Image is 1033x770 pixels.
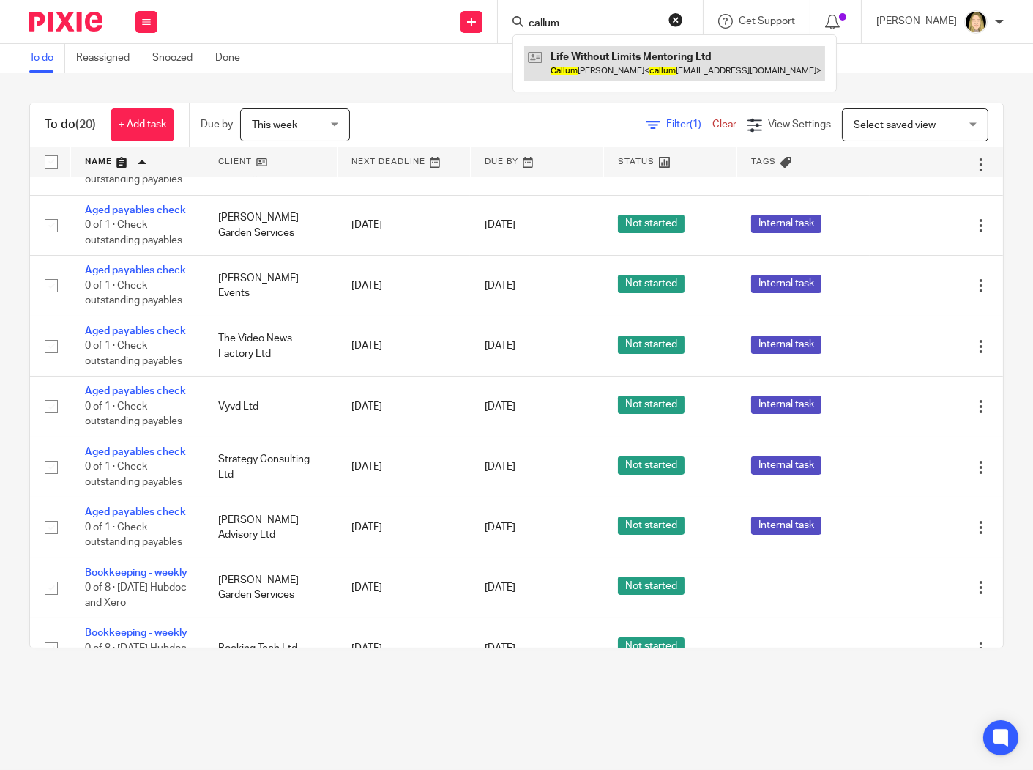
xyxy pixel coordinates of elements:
td: [DATE] [337,497,470,558]
a: Done [215,44,251,73]
p: Due by [201,117,233,132]
div: --- [751,580,855,595]
img: Pixie [29,12,102,32]
span: 0 of 1 · Check outstanding payables [85,401,182,427]
span: [DATE] [485,643,515,654]
span: Get Support [739,16,795,26]
input: Search [527,18,659,31]
span: 0 of 8 · [DATE] Hubdoc and Xero [85,643,187,669]
td: [DATE] [337,377,470,437]
span: (1) [690,119,701,130]
span: Not started [618,336,685,354]
span: [DATE] [485,221,515,231]
td: Rocking Tech Ltd [204,618,337,678]
span: Filter [666,119,712,130]
span: View Settings [768,119,831,130]
span: Internal task [751,215,821,233]
span: [DATE] [485,582,515,593]
a: Bookkeeping - weekly [85,628,187,638]
td: [DATE] [337,558,470,618]
a: Aged payables check [85,326,186,336]
span: [DATE] [485,341,515,352]
td: [PERSON_NAME] Garden Services [204,558,337,618]
td: The Video News Factory Ltd [204,316,337,376]
a: Aged payables check [85,205,186,215]
td: [DATE] [337,316,470,376]
span: 0 of 1 · Check outstanding payables [85,160,182,185]
span: Not started [618,396,685,414]
span: Not started [618,637,685,656]
a: Reassigned [76,44,141,73]
button: Clear [668,12,683,27]
td: [DATE] [337,195,470,255]
span: Not started [618,456,685,475]
span: Not started [618,275,685,293]
span: 0 of 1 · Check outstanding payables [85,341,182,366]
span: 0 of 1 · Check outstanding payables [85,462,182,487]
span: Select saved view [854,120,936,130]
a: To do [29,44,65,73]
a: Clear [712,119,736,130]
p: [PERSON_NAME] [876,14,957,29]
span: 0 of 1 · Check outstanding payables [85,522,182,548]
td: Vyvd Ltd [204,377,337,437]
span: [DATE] [485,462,515,472]
h1: To do [45,117,96,133]
td: [PERSON_NAME] Garden Services [204,195,337,255]
td: Strategy Consulting Ltd [204,437,337,497]
a: Aged payables check [85,265,186,275]
span: 0 of 1 · Check outstanding payables [85,281,182,306]
span: 0 of 8 · [DATE] Hubdoc and Xero [85,582,187,608]
td: [DATE] [337,256,470,316]
span: Tags [752,158,777,166]
a: Bookkeeping - weekly [85,568,187,578]
td: [PERSON_NAME] Advisory Ltd [204,497,337,558]
td: [DATE] [337,437,470,497]
a: Aged payables check [85,447,186,457]
span: Not started [618,517,685,535]
img: Phoebe%20Black.png [964,10,988,34]
a: Aged payables check [85,507,186,517]
div: --- [751,641,855,656]
span: [DATE] [485,522,515,533]
span: 0 of 1 · Check outstanding payables [85,220,182,245]
a: + Add task [111,108,174,141]
span: (20) [75,119,96,130]
td: [PERSON_NAME] Events [204,256,337,316]
span: Internal task [751,396,821,414]
span: Internal task [751,517,821,535]
span: Not started [618,577,685,595]
span: This week [252,120,297,130]
td: [DATE] [337,618,470,678]
span: Not started [618,215,685,233]
span: Internal task [751,275,821,293]
span: [DATE] [485,401,515,412]
span: Internal task [751,336,821,354]
a: Snoozed [152,44,204,73]
span: [DATE] [485,281,515,291]
span: Internal task [751,456,821,475]
a: Aged payables check [85,386,186,396]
